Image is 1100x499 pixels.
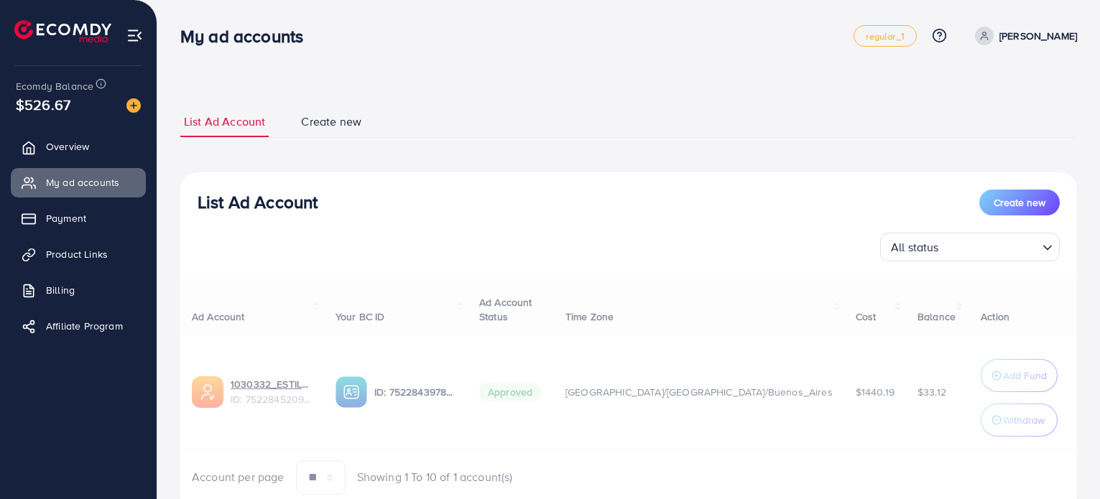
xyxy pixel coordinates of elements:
span: Affiliate Program [46,319,123,333]
span: Product Links [46,247,108,261]
a: regular_1 [854,25,916,47]
span: Ecomdy Balance [16,79,93,93]
h3: List Ad Account [198,192,318,213]
span: $526.67 [16,94,70,115]
span: Billing [46,283,75,297]
span: regular_1 [866,32,904,41]
iframe: Chat [1039,434,1089,488]
a: [PERSON_NAME] [969,27,1077,45]
span: Create new [994,195,1045,210]
img: image [126,98,141,113]
span: Create new [301,113,361,130]
a: Payment [11,204,146,233]
img: menu [126,27,143,44]
span: List Ad Account [184,113,265,130]
span: All status [888,237,942,258]
a: Product Links [11,240,146,269]
a: Affiliate Program [11,312,146,340]
span: Overview [46,139,89,154]
button: Create new [979,190,1060,215]
input: Search for option [943,234,1037,258]
a: My ad accounts [11,168,146,197]
img: logo [14,20,111,42]
a: Overview [11,132,146,161]
div: Search for option [880,233,1060,261]
p: [PERSON_NAME] [999,27,1077,45]
span: My ad accounts [46,175,119,190]
span: Payment [46,211,86,225]
h3: My ad accounts [180,26,315,47]
a: Billing [11,276,146,304]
